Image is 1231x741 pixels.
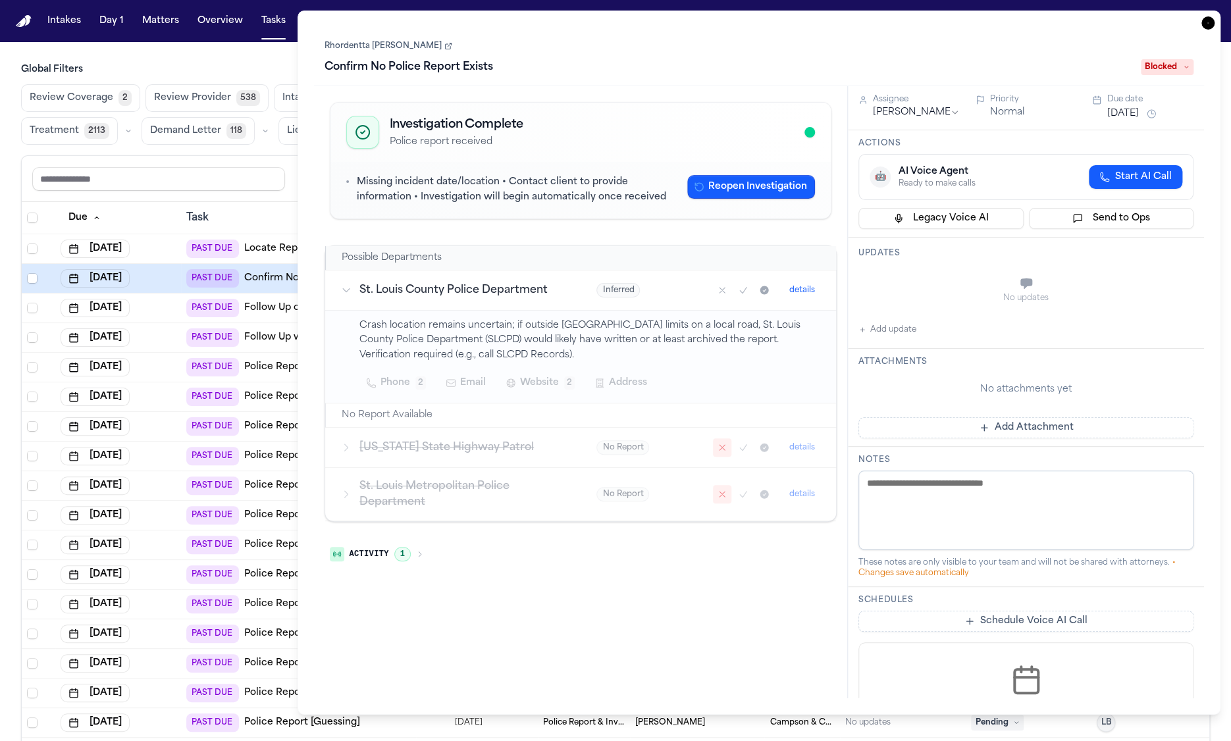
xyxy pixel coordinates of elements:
h3: Attachments [858,357,1193,367]
button: Mark as received [755,438,773,457]
h3: St. Louis County Police Department [359,282,565,298]
button: Add update [858,322,916,338]
span: Blocked [1141,59,1193,75]
button: Mark as confirmed [734,485,752,503]
h3: Schedules [858,595,1193,605]
a: Home [16,15,32,28]
button: Start AI Call [1089,165,1182,189]
button: Treatment2113 [21,117,118,145]
span: 🤖 [875,170,886,184]
span: No Report [596,487,649,501]
span: 118 [226,123,246,139]
button: Email [439,371,494,395]
button: Mark as confirmed [734,281,752,299]
p: Crash location remains uncertain; if outside [GEOGRAPHIC_DATA] limits on a local road, St. Louis ... [359,319,820,363]
button: Address [588,371,655,395]
button: Mark as confirmed [734,438,752,457]
button: Intake2283 [274,84,354,112]
span: No Report [596,440,649,455]
span: Review Coverage [30,91,113,105]
h3: Notes [858,455,1193,465]
img: Finch Logo [16,15,32,28]
button: Matters [137,9,184,33]
div: Ready to make calls [899,178,976,189]
div: No attachments yet [858,383,1193,396]
span: Start AI Call [1115,170,1172,184]
div: AI Voice Agent [899,165,976,178]
span: 1 [394,547,411,561]
div: Priority [990,94,1077,105]
p: Missing incident date/location • Contact client to provide information • Investigation will begin... [357,175,677,205]
button: Overview [192,9,248,33]
span: Activity [350,549,389,559]
h1: Confirm No Police Report Exists [319,57,498,78]
h3: [US_STATE] State Highway Patrol [359,440,565,455]
span: 2 [118,90,132,106]
button: Review Coverage2 [21,84,140,112]
button: Tasks [256,9,291,33]
button: Day 1 [94,9,129,33]
button: Reopen Investigation [687,175,815,199]
button: Normal [990,106,1024,119]
button: [DATE] [1107,107,1138,120]
button: Mark as received [755,281,773,299]
button: Review Provider538 [145,84,269,112]
button: Firms [299,9,336,33]
span: Demand Letter [150,124,221,138]
span: Liens [287,124,311,138]
button: Mark as no report [713,485,731,503]
button: Mark as no report [713,438,731,457]
button: Snooze task [1143,106,1159,122]
h3: St. Louis Metropolitan Police Department [359,478,565,510]
span: 2113 [84,123,109,139]
h3: Global Filters [21,63,1210,76]
button: Liens284 [278,117,349,145]
button: The Flock [344,9,400,33]
span: Intake [282,91,311,105]
button: Activity1 [325,543,429,565]
button: Legacy Voice AI [858,208,1024,229]
button: Mark as no report [713,281,731,299]
span: Review Provider [154,91,231,105]
h2: No Report Available [342,409,432,422]
button: Website2 [499,371,583,395]
button: Intakes [42,9,86,33]
span: Treatment [30,124,79,138]
button: Phone2 [359,371,434,395]
span: Inferred [596,283,640,297]
span: 538 [236,90,260,106]
div: These notes are only visible to your team and will not be shared with attorneys. [858,557,1193,578]
button: Schedule Voice AI Call [858,611,1193,632]
h2: Investigation Complete [390,116,523,134]
button: Send to Ops [1029,208,1194,229]
p: Police report received [390,136,523,149]
a: Rhordentta [PERSON_NAME] [325,41,452,51]
h2: Possible Departments [342,251,442,265]
h3: Updates [858,248,1193,259]
button: Demand Letter118 [142,117,255,145]
div: Due date [1107,94,1193,105]
h3: Actions [858,138,1193,149]
button: details [784,282,820,298]
div: No updates [858,293,1193,303]
div: Assignee [873,94,960,105]
button: details [784,440,820,455]
button: details [784,486,820,502]
button: Mark as received [755,485,773,503]
button: Add Attachment [858,417,1193,438]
